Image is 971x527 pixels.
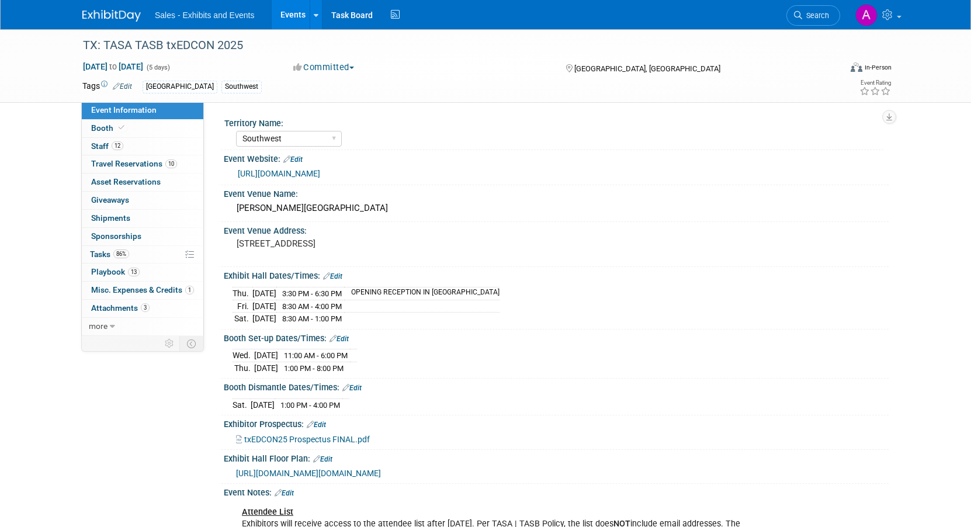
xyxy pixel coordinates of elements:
[224,415,889,431] div: Exhibitor Prospectus:
[289,61,359,74] button: Committed
[864,63,892,72] div: In-Person
[82,192,203,209] a: Giveaways
[112,141,123,150] span: 12
[233,300,252,313] td: Fri.
[79,35,823,56] div: TX: TASA TASB txEDCON 2025
[82,300,203,317] a: Attachments3
[851,63,862,72] img: Format-Inperson.png
[165,160,177,168] span: 10
[237,238,488,249] pre: [STREET_ADDRESS]
[224,222,889,237] div: Event Venue Address:
[282,302,342,311] span: 8:30 AM - 4:00 PM
[224,484,889,499] div: Event Notes:
[91,303,150,313] span: Attachments
[224,115,883,129] div: Territory Name:
[855,4,878,26] img: Albert Martinez
[82,318,203,335] a: more
[113,82,132,91] a: Edit
[91,231,141,241] span: Sponsorships
[91,267,140,276] span: Playbook
[313,455,332,463] a: Edit
[224,450,889,465] div: Exhibit Hall Floor Plan:
[224,185,889,200] div: Event Venue Name:
[859,80,891,86] div: Event Rating
[91,213,130,223] span: Shipments
[330,335,349,343] a: Edit
[252,287,276,300] td: [DATE]
[91,123,127,133] span: Booth
[283,155,303,164] a: Edit
[342,384,362,392] a: Edit
[786,5,840,26] a: Search
[113,249,129,258] span: 86%
[284,364,344,373] span: 1:00 PM - 8:00 PM
[236,435,370,444] a: txEDCON25 Prospectus FINAL.pdf
[233,349,254,362] td: Wed.
[143,81,217,93] div: [GEOGRAPHIC_DATA]
[802,11,829,20] span: Search
[221,81,262,93] div: Southwest
[252,300,276,313] td: [DATE]
[254,362,278,374] td: [DATE]
[323,272,342,280] a: Edit
[82,174,203,191] a: Asset Reservations
[82,155,203,173] a: Travel Reservations10
[141,303,150,312] span: 3
[282,314,342,323] span: 8:30 AM - 1:00 PM
[82,10,141,22] img: ExhibitDay
[82,80,132,93] td: Tags
[275,489,294,497] a: Edit
[128,268,140,276] span: 13
[233,313,252,325] td: Sat.
[82,228,203,245] a: Sponsorships
[284,351,348,360] span: 11:00 AM - 6:00 PM
[224,150,889,165] div: Event Website:
[82,120,203,137] a: Booth
[282,289,342,298] span: 3:30 PM - 6:30 PM
[307,421,326,429] a: Edit
[90,249,129,259] span: Tasks
[91,105,157,115] span: Event Information
[233,199,880,217] div: [PERSON_NAME][GEOGRAPHIC_DATA]
[91,141,123,151] span: Staff
[344,287,500,300] td: OPENING RECEPTION IN [GEOGRAPHIC_DATA]
[771,61,892,78] div: Event Format
[145,64,170,71] span: (5 days)
[155,11,254,20] span: Sales - Exhibits and Events
[91,177,161,186] span: Asset Reservations
[82,263,203,281] a: Playbook13
[107,62,119,71] span: to
[89,321,107,331] span: more
[238,169,320,178] a: [URL][DOMAIN_NAME]
[119,124,124,131] i: Booth reservation complete
[159,336,180,351] td: Personalize Event Tab Strip
[82,102,203,119] a: Event Information
[251,398,275,411] td: [DATE]
[233,362,254,374] td: Thu.
[242,507,293,517] b: Attendee List
[82,61,144,72] span: [DATE] [DATE]
[224,379,889,394] div: Booth Dismantle Dates/Times:
[91,195,129,204] span: Giveaways
[236,469,381,478] a: [URL][DOMAIN_NAME][DOMAIN_NAME]
[224,330,889,345] div: Booth Set-up Dates/Times:
[82,138,203,155] a: Staff12
[233,287,252,300] td: Thu.
[233,398,251,411] td: Sat.
[82,246,203,263] a: Tasks86%
[91,285,194,294] span: Misc. Expenses & Credits
[185,286,194,294] span: 1
[280,401,340,410] span: 1:00 PM - 4:00 PM
[574,64,720,73] span: [GEOGRAPHIC_DATA], [GEOGRAPHIC_DATA]
[254,349,278,362] td: [DATE]
[82,282,203,299] a: Misc. Expenses & Credits1
[82,210,203,227] a: Shipments
[244,435,370,444] span: txEDCON25 Prospectus FINAL.pdf
[252,313,276,325] td: [DATE]
[91,159,177,168] span: Travel Reservations
[224,267,889,282] div: Exhibit Hall Dates/Times:
[180,336,204,351] td: Toggle Event Tabs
